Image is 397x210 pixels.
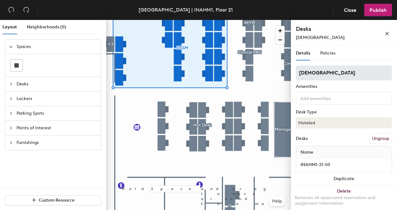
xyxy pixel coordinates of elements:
[385,31,389,36] span: close
[17,136,97,150] span: Furnishings
[296,110,392,115] div: Desk Type
[299,94,355,102] input: Add amenities
[39,198,75,203] span: Custom Resource
[9,82,13,86] span: collapsed
[5,195,101,205] button: Custom Resource
[339,4,362,16] button: Close
[20,4,32,16] button: Redo (⌘ + ⇧ + Z)
[17,77,97,91] span: Desks
[364,4,392,16] button: Publish
[9,97,13,101] span: collapsed
[296,136,308,141] div: Desks
[5,4,17,16] button: Undo (⌘ + Z)
[296,25,365,33] h4: Desks
[296,35,345,40] span: [DEMOGRAPHIC_DATA]
[296,50,310,56] span: Details
[8,7,14,13] span: undo
[9,141,13,145] span: collapsed
[9,112,13,115] span: collapsed
[270,196,285,206] button: Help
[297,147,316,158] span: Name
[17,92,97,106] span: Lockers
[296,84,392,89] div: Amenities
[17,40,97,54] span: Spaces
[320,50,336,56] span: Policies
[9,45,13,49] span: expanded
[295,195,393,206] div: Removes all associated reservation and assignment information
[297,160,390,169] input: Unnamed desk
[291,173,397,185] button: Duplicate
[17,121,97,135] span: Points of Interest
[296,117,392,128] button: Hoteled
[139,6,233,14] div: [GEOGRAPHIC_DATA] | INAHM1, Floor 21
[370,7,387,13] span: Publish
[17,106,97,121] span: Parking Spots
[2,24,17,30] span: Layout
[9,126,13,130] span: collapsed
[344,7,356,13] span: Close
[369,133,392,144] button: Ungroup
[27,24,66,30] span: Neighborhoods (0)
